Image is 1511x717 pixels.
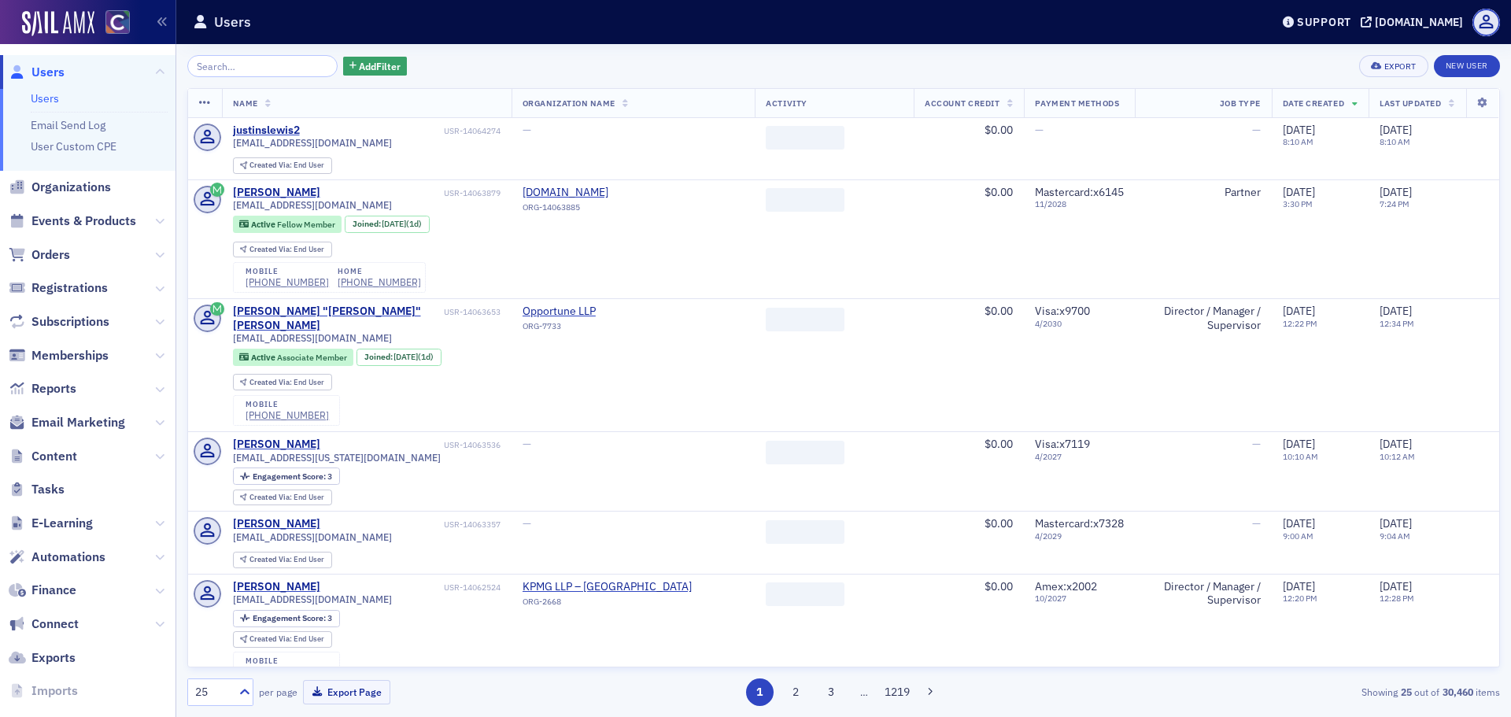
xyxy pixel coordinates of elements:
[9,64,65,81] a: Users
[1035,579,1097,593] span: Amex : x2002
[9,213,136,230] a: Events & Products
[1035,123,1044,137] span: —
[31,481,65,498] span: Tasks
[1283,198,1313,209] time: 3:30 PM
[233,531,392,543] span: [EMAIL_ADDRESS][DOMAIN_NAME]
[925,98,999,109] span: Account Credit
[343,57,408,76] button: AddFilter
[1472,9,1500,36] span: Profile
[1283,136,1313,147] time: 8:10 AM
[1380,593,1414,604] time: 12:28 PM
[246,656,329,666] div: mobile
[94,10,130,37] a: View Homepage
[31,549,105,566] span: Automations
[233,157,332,174] div: Created Via: End User
[1035,593,1124,604] span: 10 / 2027
[523,202,666,218] div: ORG-14063885
[233,517,320,531] div: [PERSON_NAME]
[249,556,324,564] div: End User
[277,352,347,363] span: Associate Member
[1283,98,1344,109] span: Date Created
[1035,319,1124,329] span: 4 / 2030
[246,666,329,678] a: [PHONE_NUMBER]
[1361,17,1469,28] button: [DOMAIN_NAME]
[195,684,230,700] div: 25
[393,352,434,362] div: (1d)
[253,471,327,482] span: Engagement Score :
[1283,530,1313,541] time: 9:00 AM
[1283,593,1317,604] time: 12:20 PM
[249,246,324,254] div: End User
[9,414,125,431] a: Email Marketing
[249,377,294,387] span: Created Via :
[1398,685,1414,699] strong: 25
[818,678,845,706] button: 3
[353,219,382,229] span: Joined :
[1297,15,1351,29] div: Support
[985,304,1013,318] span: $0.00
[233,216,342,233] div: Active: Active: Fellow Member
[1380,198,1409,209] time: 7:24 PM
[523,305,666,319] a: Opportune LLP
[187,55,338,77] input: Search…
[233,242,332,258] div: Created Via: End User
[9,515,93,532] a: E-Learning
[985,579,1013,593] span: $0.00
[1035,437,1090,451] span: Visa : x7119
[249,160,294,170] span: Created Via :
[985,516,1013,530] span: $0.00
[1283,516,1315,530] span: [DATE]
[31,380,76,397] span: Reports
[9,347,109,364] a: Memberships
[1283,579,1315,593] span: [DATE]
[31,582,76,599] span: Finance
[323,519,501,530] div: USR-14063357
[233,199,392,211] span: [EMAIL_ADDRESS][DOMAIN_NAME]
[1380,451,1415,462] time: 10:12 AM
[233,593,392,605] span: [EMAIL_ADDRESS][DOMAIN_NAME]
[249,634,294,644] span: Created Via :
[1146,186,1260,200] div: Partner
[233,580,320,594] a: [PERSON_NAME]
[1035,531,1124,541] span: 4 / 2029
[884,678,911,706] button: 1219
[1283,304,1315,318] span: [DATE]
[9,448,77,465] a: Content
[393,351,418,362] span: [DATE]
[246,400,329,409] div: mobile
[246,276,329,288] div: [PHONE_NUMBER]
[1146,305,1260,332] div: Director / Manager / Supervisor
[1380,437,1412,451] span: [DATE]
[1283,185,1315,199] span: [DATE]
[1384,62,1417,71] div: Export
[259,685,297,699] label: per page
[1380,136,1410,147] time: 8:10 AM
[1035,98,1119,109] span: Payment Methods
[382,219,422,229] div: (1d)
[359,59,401,73] span: Add Filter
[1035,185,1124,199] span: Mastercard : x6145
[233,124,300,138] a: justinslewis2
[746,678,774,706] button: 1
[253,472,332,481] div: 3
[766,98,807,109] span: Activity
[233,305,441,332] a: [PERSON_NAME] "[PERSON_NAME]" [PERSON_NAME]
[253,612,327,623] span: Engagement Score :
[1073,685,1500,699] div: Showing out of items
[9,615,79,633] a: Connect
[766,582,844,606] span: ‌
[1035,199,1124,209] span: 11 / 2028
[338,267,421,276] div: home
[766,520,844,544] span: ‌
[1283,451,1318,462] time: 10:10 AM
[31,213,136,230] span: Events & Products
[766,441,844,464] span: ‌
[233,332,392,344] span: [EMAIL_ADDRESS][DOMAIN_NAME]
[382,218,406,229] span: [DATE]
[364,352,394,362] span: Joined :
[1035,452,1124,462] span: 4 / 2027
[523,580,692,594] a: KPMG LLP – [GEOGRAPHIC_DATA]
[1380,123,1412,137] span: [DATE]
